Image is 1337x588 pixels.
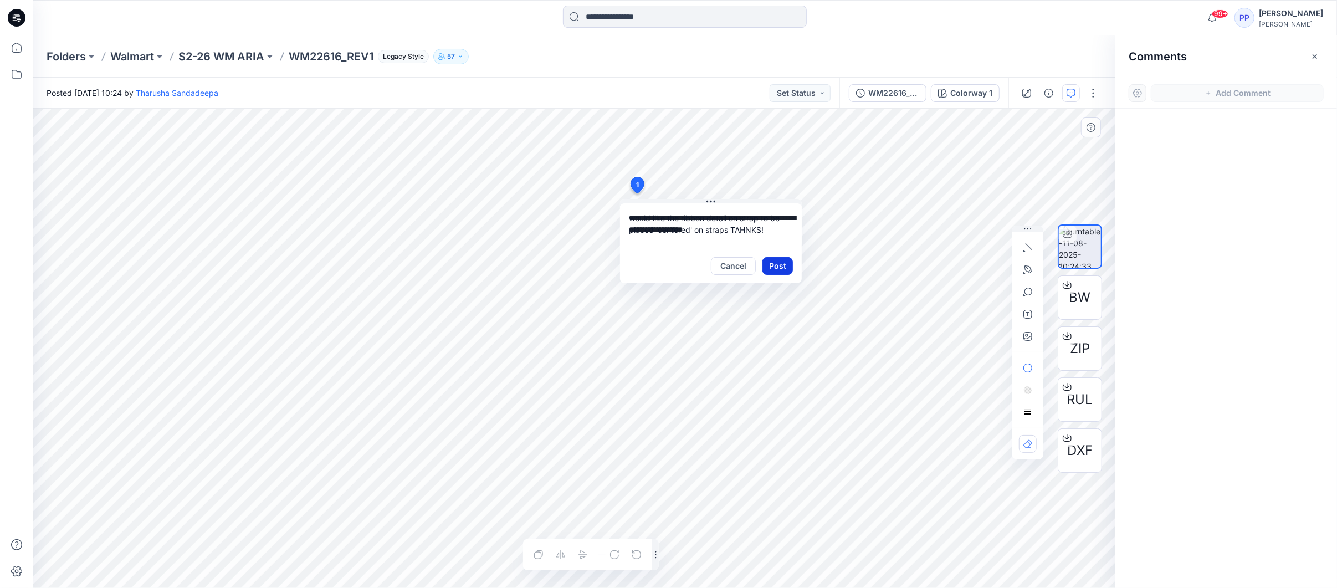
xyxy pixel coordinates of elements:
span: DXF [1067,441,1093,461]
img: turntable-11-08-2025-10:24:33 [1059,226,1101,268]
button: Colorway 1 [931,84,1000,102]
a: Tharusha Sandadeepa [136,88,218,98]
button: Add Comment [1151,84,1324,102]
span: BW [1069,288,1091,308]
h2: Comments [1129,50,1187,63]
p: 57 [447,50,455,63]
button: WM22616_REV1 [849,84,926,102]
div: [PERSON_NAME] [1259,7,1323,20]
button: 57 [433,49,469,64]
span: 1 [636,180,639,190]
button: Cancel [711,257,756,275]
a: Walmart [110,49,154,64]
span: 99+ [1212,9,1228,18]
a: S2-26 WM ARIA [178,49,264,64]
button: Details [1040,84,1058,102]
button: Legacy Style [373,49,429,64]
span: Legacy Style [378,50,429,63]
span: RUL [1067,390,1093,410]
div: Colorway 1 [950,87,992,99]
a: Folders [47,49,86,64]
span: Posted [DATE] 10:24 by [47,87,218,99]
p: WM22616_REV1 [289,49,373,64]
div: PP [1234,8,1254,28]
div: [PERSON_NAME] [1259,20,1323,28]
span: ZIP [1070,339,1090,359]
button: Post [762,257,793,275]
div: WM22616_REV1 [868,87,919,99]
